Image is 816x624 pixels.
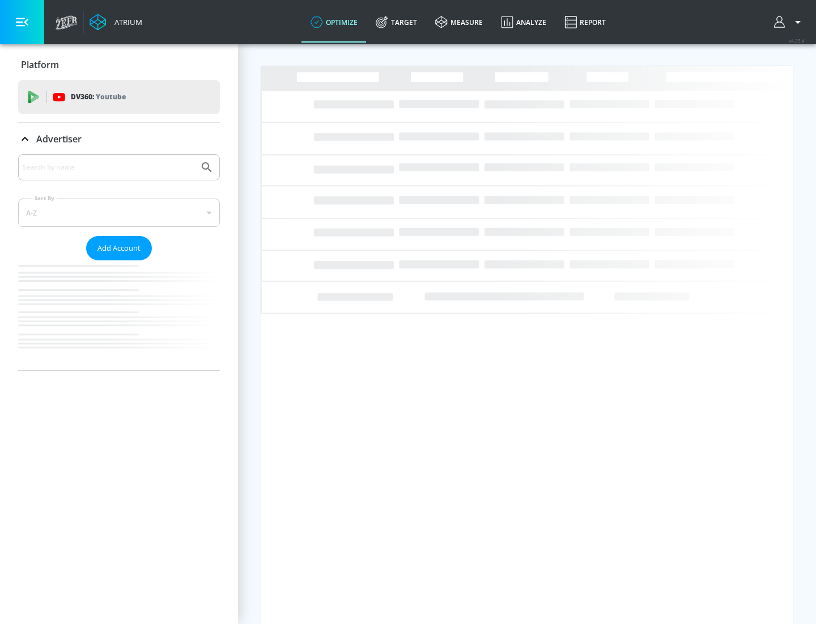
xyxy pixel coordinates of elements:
[18,49,220,81] div: Platform
[32,195,57,202] label: Sort By
[23,160,194,175] input: Search by name
[21,58,59,71] p: Platform
[18,154,220,370] div: Advertiser
[555,2,615,43] a: Report
[18,123,220,155] div: Advertiser
[110,17,142,27] div: Atrium
[367,2,426,43] a: Target
[426,2,492,43] a: measure
[18,260,220,370] nav: list of Advertiser
[301,2,367,43] a: optimize
[86,236,152,260] button: Add Account
[18,199,220,227] div: A-Z
[96,91,126,103] p: Youtube
[18,80,220,114] div: DV360: Youtube
[789,37,805,44] span: v 4.25.4
[492,2,555,43] a: Analyze
[36,133,82,145] p: Advertiser
[90,14,142,31] a: Atrium
[97,242,141,255] span: Add Account
[71,91,126,103] p: DV360:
